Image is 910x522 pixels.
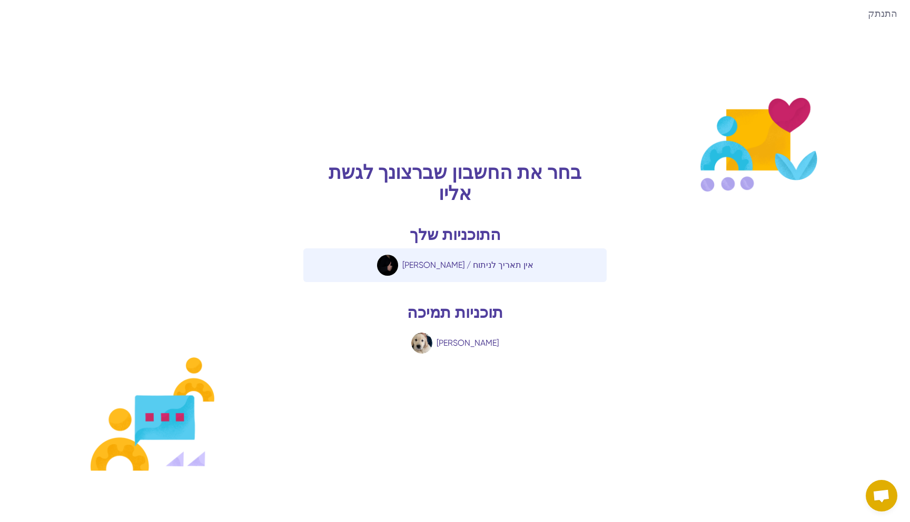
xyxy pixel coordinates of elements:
div: התוכניות שלך [303,225,607,244]
img: Qtl23yarsufpuwkspoua [377,255,398,276]
button: התנתק [868,6,897,21]
span: / אין תאריך לניתוח [467,260,533,270]
div: בחר את החשבון שברצונך לגשת אליו [324,162,586,204]
a: Open chat [866,480,897,511]
img: 1dwrqukcqvmqdrpsw7bm [411,333,432,354]
div: תוכניות תמיכה [324,303,586,322]
img: איור 2 של תומך כירורגיה [699,21,817,193]
span: [PERSON_NAME] [402,260,464,270]
a: 1dwrqukcqvmqdrpsw7bm [PERSON_NAME] [303,326,607,360]
img: איור 1 של תומך כירורגיה [88,357,215,471]
div: [PERSON_NAME] [437,337,499,349]
a: Qtl23yarsufpuwkspoua [PERSON_NAME] / אין תאריך לניתוח [303,248,607,282]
